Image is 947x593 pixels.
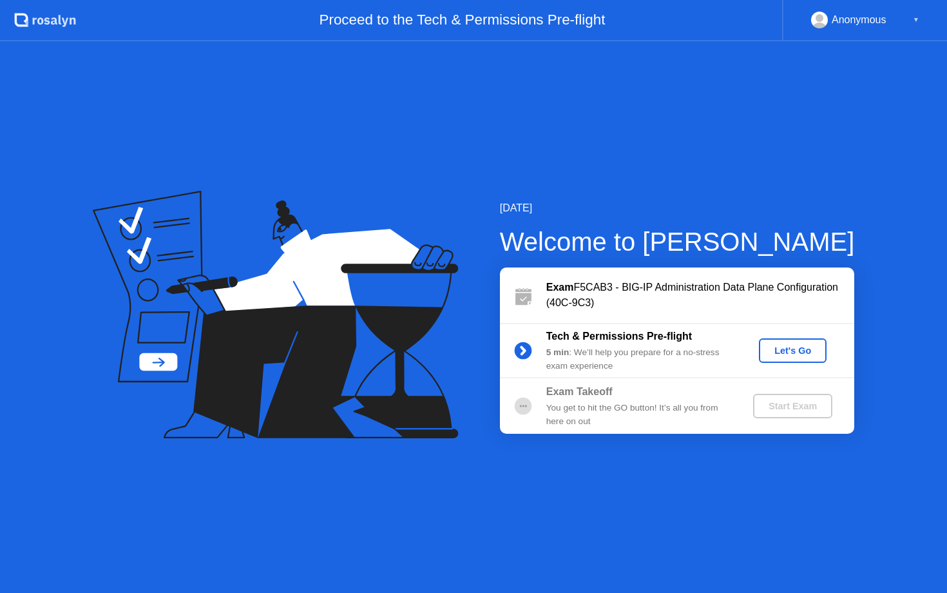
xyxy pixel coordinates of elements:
[832,12,886,28] div: Anonymous
[546,346,732,373] div: : We’ll help you prepare for a no-stress exam experience
[764,345,821,356] div: Let's Go
[913,12,919,28] div: ▼
[546,386,613,397] b: Exam Takeoff
[753,394,832,418] button: Start Exam
[758,401,827,411] div: Start Exam
[546,282,574,293] b: Exam
[546,280,854,311] div: F5CAB3 - BIG-IP Administration Data Plane Configuration (40C-9C3)
[759,338,827,363] button: Let's Go
[546,347,569,357] b: 5 min
[546,402,732,428] div: You get to hit the GO button! It’s all you from here on out
[500,222,855,261] div: Welcome to [PERSON_NAME]
[546,331,692,342] b: Tech & Permissions Pre-flight
[500,200,855,216] div: [DATE]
